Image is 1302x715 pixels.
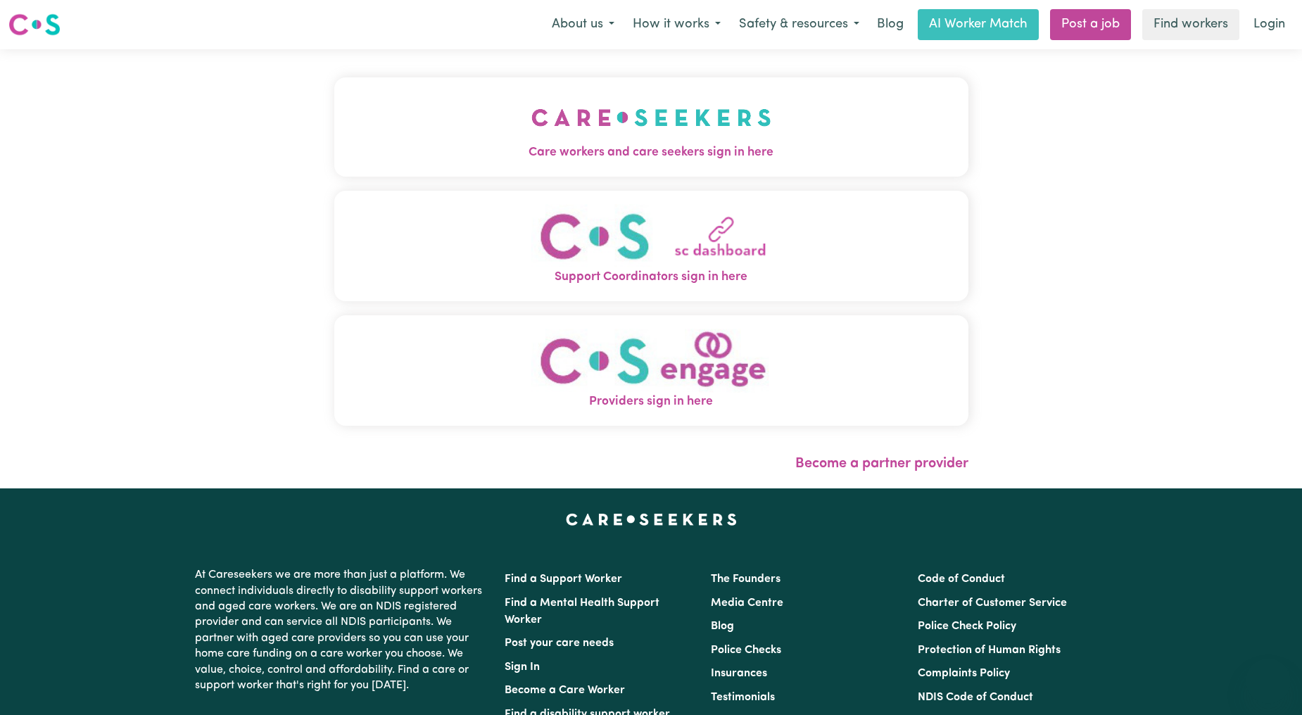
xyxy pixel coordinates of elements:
a: Police Checks [711,645,781,656]
a: Careseekers logo [8,8,61,41]
a: Find workers [1142,9,1239,40]
a: Insurances [711,668,767,679]
button: How it works [624,10,730,39]
a: Complaints Policy [918,668,1010,679]
a: Become a partner provider [795,457,968,471]
a: AI Worker Match [918,9,1039,40]
a: Blog [868,9,912,40]
a: Post a job [1050,9,1131,40]
a: Become a Care Worker [505,685,625,696]
span: Care workers and care seekers sign in here [334,144,968,162]
iframe: Button to launch messaging window [1246,659,1291,704]
button: Care workers and care seekers sign in here [334,77,968,176]
a: Post your care needs [505,638,614,649]
a: Sign In [505,662,540,673]
a: Protection of Human Rights [918,645,1061,656]
span: Support Coordinators sign in here [334,268,968,286]
a: Code of Conduct [918,574,1005,585]
a: NDIS Code of Conduct [918,692,1033,703]
img: Careseekers logo [8,12,61,37]
p: At Careseekers we are more than just a platform. We connect individuals directly to disability su... [195,562,488,699]
a: Login [1245,9,1294,40]
a: Media Centre [711,597,783,609]
a: Find a Support Worker [505,574,622,585]
span: Providers sign in here [334,393,968,411]
a: Charter of Customer Service [918,597,1067,609]
button: Safety & resources [730,10,868,39]
a: Careseekers home page [566,514,737,525]
a: Find a Mental Health Support Worker [505,597,659,626]
a: The Founders [711,574,780,585]
button: Support Coordinators sign in here [334,190,968,300]
button: Providers sign in here [334,315,968,425]
a: Blog [711,621,734,632]
button: About us [543,10,624,39]
a: Police Check Policy [918,621,1016,632]
a: Testimonials [711,692,775,703]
